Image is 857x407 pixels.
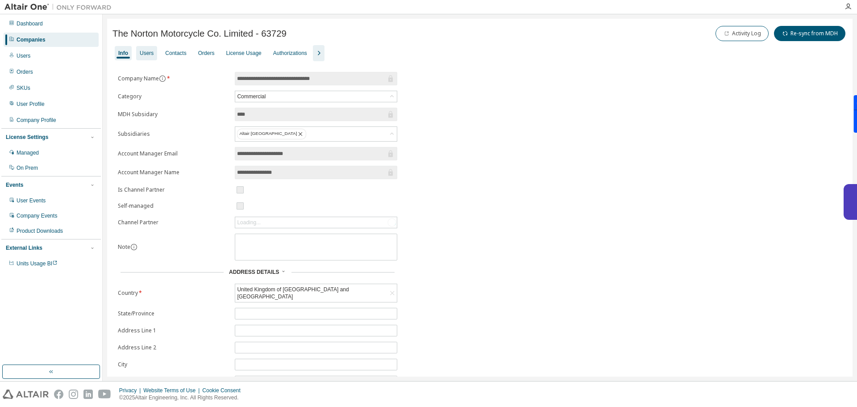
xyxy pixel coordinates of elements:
[69,390,78,399] img: instagram.svg
[17,36,46,43] div: Companies
[17,149,39,156] div: Managed
[118,219,229,226] label: Channel Partner
[118,361,229,368] label: City
[229,269,279,275] span: Address Details
[54,390,63,399] img: facebook.svg
[118,50,128,57] div: Info
[118,111,229,118] label: MDH Subsidary
[159,75,166,82] button: information
[130,243,137,251] button: information
[118,186,229,193] label: Is Channel Partner
[202,387,245,394] div: Cookie Consent
[198,50,215,57] div: Orders
[17,68,33,76] div: Orders
[118,75,229,82] label: Company Name
[118,202,229,210] label: Self-managed
[226,50,261,57] div: License Usage
[165,50,186,57] div: Contacts
[17,260,58,267] span: Units Usage BI
[98,390,111,399] img: youtube.svg
[17,20,43,27] div: Dashboard
[143,387,202,394] div: Website Terms of Use
[118,130,229,138] label: Subsidiaries
[237,219,261,226] div: Loading...
[83,390,93,399] img: linkedin.svg
[17,197,46,204] div: User Events
[118,150,229,157] label: Account Manager Email
[236,285,387,302] div: United Kingdom of [GEOGRAPHIC_DATA] and [GEOGRAPHIC_DATA]
[118,310,229,317] label: State/Province
[118,243,130,251] label: Note
[273,50,307,57] div: Authorizations
[17,84,30,92] div: SKUs
[118,327,229,334] label: Address Line 1
[6,181,23,189] div: Events
[235,91,397,102] div: Commercial
[235,217,397,228] div: Loading...
[118,290,229,297] label: Country
[17,212,57,219] div: Company Events
[112,29,287,39] span: The Norton Motorcycle Co. Limited - 63729
[140,50,154,57] div: Users
[235,284,397,302] div: United Kingdom of [GEOGRAPHIC_DATA] and [GEOGRAPHIC_DATA]
[17,164,38,172] div: On Prem
[4,3,116,12] img: Altair One
[17,117,56,124] div: Company Profile
[235,127,397,141] div: Altair [GEOGRAPHIC_DATA]
[119,387,143,394] div: Privacy
[17,52,30,59] div: Users
[17,227,63,235] div: Product Downloads
[236,92,267,101] div: Commercial
[3,390,49,399] img: altair_logo.svg
[119,394,246,402] p: © 2025 Altair Engineering, Inc. All Rights Reserved.
[237,129,306,139] div: Altair [GEOGRAPHIC_DATA]
[6,134,48,141] div: License Settings
[6,244,42,252] div: External Links
[118,93,229,100] label: Category
[118,169,229,176] label: Account Manager Name
[17,101,45,108] div: User Profile
[716,26,769,41] button: Activity Log
[774,26,845,41] button: Re-sync from MDH
[118,344,229,351] label: Address Line 2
